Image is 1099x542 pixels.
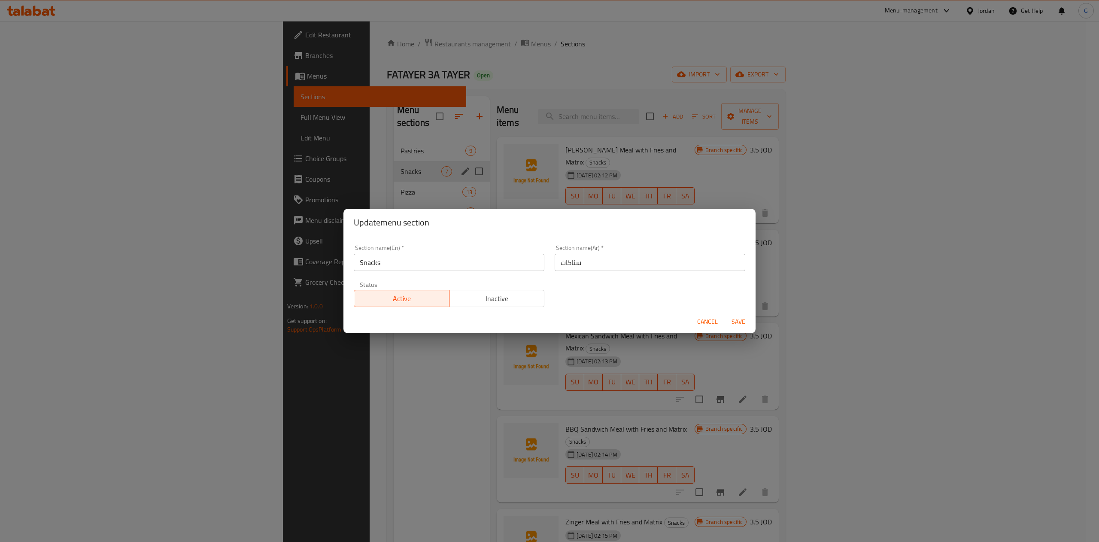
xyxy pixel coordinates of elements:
h2: Update menu section [354,216,745,229]
button: Cancel [694,314,721,330]
input: Please enter section name(ar) [555,254,745,271]
span: Inactive [453,292,541,305]
button: Inactive [449,290,545,307]
span: Active [358,292,446,305]
button: Active [354,290,449,307]
input: Please enter section name(en) [354,254,544,271]
button: Save [725,314,752,330]
span: Cancel [697,317,718,327]
span: Save [728,317,749,327]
